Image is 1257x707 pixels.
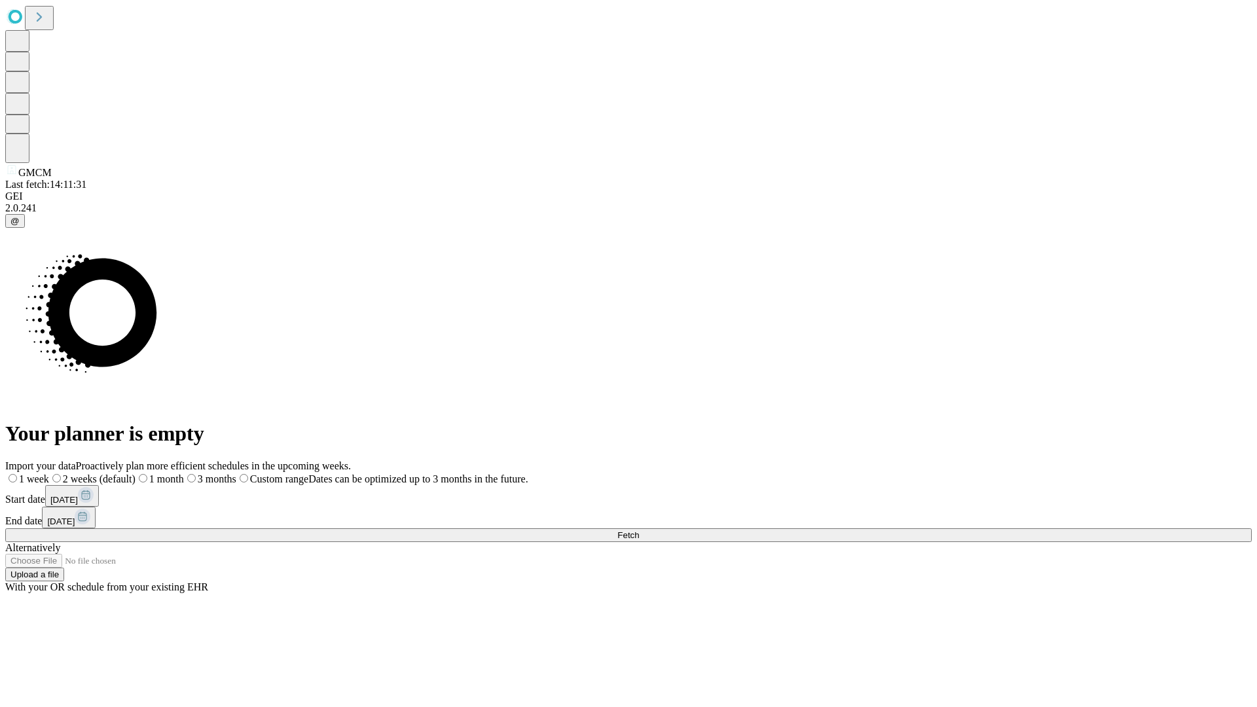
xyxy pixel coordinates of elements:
[5,179,86,190] span: Last fetch: 14:11:31
[187,474,196,482] input: 3 months
[5,190,1252,202] div: GEI
[308,473,528,484] span: Dates can be optimized up to 3 months in the future.
[63,473,136,484] span: 2 weeks (default)
[45,485,99,507] button: [DATE]
[149,473,184,484] span: 1 month
[10,216,20,226] span: @
[19,473,49,484] span: 1 week
[5,528,1252,542] button: Fetch
[18,167,52,178] span: GMCM
[198,473,236,484] span: 3 months
[9,474,17,482] input: 1 week
[5,507,1252,528] div: End date
[250,473,308,484] span: Custom range
[5,460,76,471] span: Import your data
[5,542,60,553] span: Alternatively
[5,422,1252,446] h1: Your planner is empty
[5,485,1252,507] div: Start date
[42,507,96,528] button: [DATE]
[139,474,147,482] input: 1 month
[52,474,61,482] input: 2 weeks (default)
[5,568,64,581] button: Upload a file
[5,581,208,592] span: With your OR schedule from your existing EHR
[5,202,1252,214] div: 2.0.241
[240,474,248,482] input: Custom rangeDates can be optimized up to 3 months in the future.
[50,495,78,505] span: [DATE]
[47,517,75,526] span: [DATE]
[5,214,25,228] button: @
[76,460,351,471] span: Proactively plan more efficient schedules in the upcoming weeks.
[617,530,639,540] span: Fetch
